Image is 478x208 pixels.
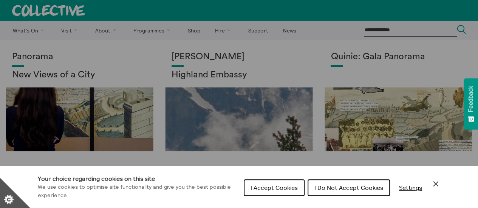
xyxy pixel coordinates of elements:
span: I Accept Cookies [251,184,298,191]
button: Feedback - Show survey [464,78,478,129]
span: Settings [399,184,422,191]
h1: Your choice regarding cookies on this site [38,174,238,183]
button: I Do Not Accept Cookies [308,179,390,196]
span: I Do Not Accept Cookies [314,184,383,191]
button: Close Cookie Control [431,179,440,188]
p: We use cookies to optimise site functionality and give you the best possible experience. [38,183,238,199]
button: I Accept Cookies [244,179,305,196]
button: Settings [393,180,428,195]
span: Feedback [467,86,474,112]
